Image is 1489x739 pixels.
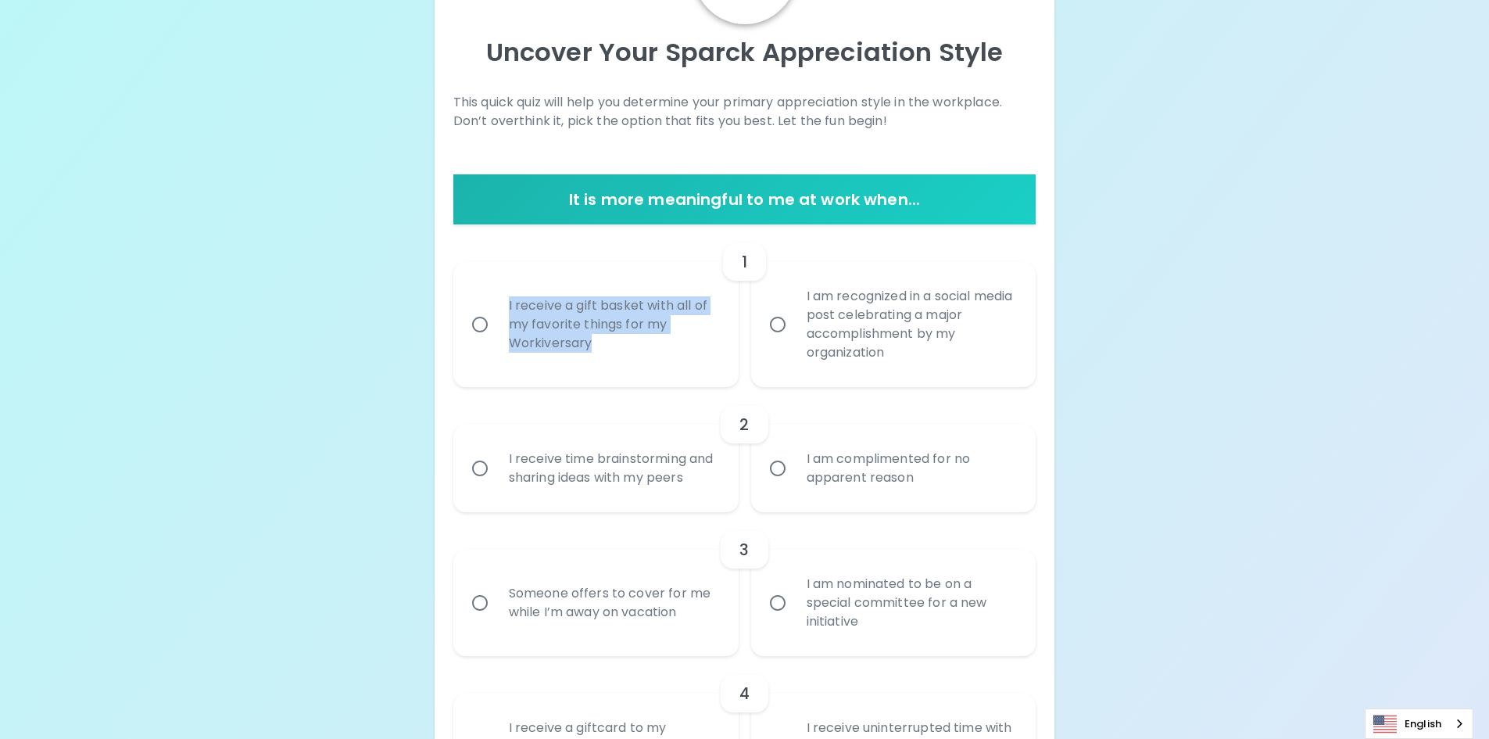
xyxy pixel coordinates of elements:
[794,431,1028,506] div: I am complimented for no apparent reason
[794,556,1028,650] div: I am nominated to be on a special committee for a new initiative
[739,681,750,706] h6: 4
[453,387,1036,512] div: choice-group-check
[453,224,1036,387] div: choice-group-check
[453,93,1036,131] p: This quick quiz will help you determine your primary appreciation style in the workplace. Don’t o...
[739,537,749,562] h6: 3
[742,249,747,274] h6: 1
[453,512,1036,656] div: choice-group-check
[1365,709,1473,739] div: Language
[739,412,749,437] h6: 2
[460,187,1030,212] h6: It is more meaningful to me at work when...
[794,268,1028,381] div: I am recognized in a social media post celebrating a major accomplishment by my organization
[1366,709,1473,738] a: English
[1365,709,1473,739] aside: Language selected: English
[496,278,730,371] div: I receive a gift basket with all of my favorite things for my Workiversary
[453,37,1036,68] p: Uncover Your Sparck Appreciation Style
[496,565,730,640] div: Someone offers to cover for me while I’m away on vacation
[496,431,730,506] div: I receive time brainstorming and sharing ideas with my peers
